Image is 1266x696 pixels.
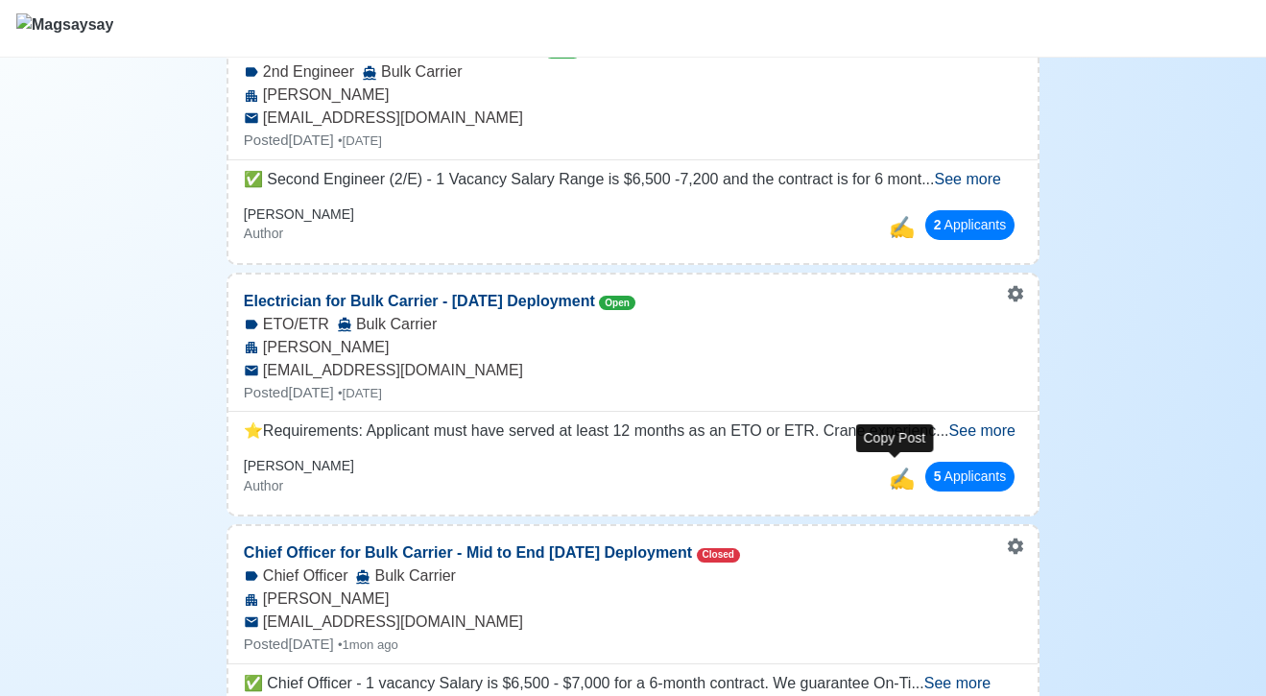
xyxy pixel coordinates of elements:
span: ETO/ETR [263,313,329,336]
span: Open [599,296,635,310]
small: Author [244,226,283,241]
span: ✅ Second Engineer (2/E) - 1 Vacancy Salary Range is $6,500 -7,200 and the contract is for 6 mont [244,171,921,187]
div: [EMAIL_ADDRESS][DOMAIN_NAME] [228,107,1038,130]
button: copy [884,206,918,248]
div: [EMAIL_ADDRESS][DOMAIN_NAME] [228,359,1038,382]
h6: [PERSON_NAME] [244,206,354,223]
span: See more [934,171,1000,187]
span: Closed [697,548,740,563]
p: Electrician for Bulk Carrier - [DATE] Deployment [228,275,651,313]
span: Chief Officer [263,564,348,588]
div: Bulk Carrier [362,60,462,84]
button: 5 Applicants [925,462,1015,492]
span: ⭐️Requirements: Applicant must have served at least 12 months as an ETO or ETR. Crane experienc [244,422,936,439]
div: Bulk Carrier [355,564,455,588]
div: [EMAIL_ADDRESS][DOMAIN_NAME] [228,611,1038,634]
img: Magsaysay [16,13,113,48]
div: [PERSON_NAME] [228,588,1038,611]
div: Copy Post [856,424,934,452]
span: ... [921,171,1001,187]
h6: [PERSON_NAME] [244,458,354,474]
span: See more [949,422,1015,439]
div: Posted [DATE] [228,130,1038,152]
div: [PERSON_NAME] [228,84,1038,107]
span: 5 [934,468,942,484]
div: Bulk Carrier [337,313,437,336]
span: ... [911,675,991,691]
span: 2nd Engineer [263,60,354,84]
div: [PERSON_NAME] [228,336,1038,359]
span: See more [924,675,991,691]
span: ✅ Chief Officer - 1 vacancy Salary is $6,500 - $7,000 for a 6-month contract. We guarantee On-Ti [244,675,912,691]
button: copy [884,458,918,499]
small: • 1mon ago [338,637,398,652]
span: 2 [934,217,942,232]
p: Chief Officer for Bulk Carrier - Mid to End [DATE] Deployment [228,526,755,564]
span: ... [936,422,1015,439]
button: 2 Applicants [925,210,1015,240]
span: copy [889,215,915,239]
small: • [DATE] [338,133,382,148]
div: Posted [DATE] [228,634,1038,656]
small: Author [244,478,283,493]
small: • [DATE] [338,386,382,400]
div: Posted [DATE] [228,382,1038,404]
button: Magsaysay [15,1,114,57]
span: copy [889,467,915,491]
